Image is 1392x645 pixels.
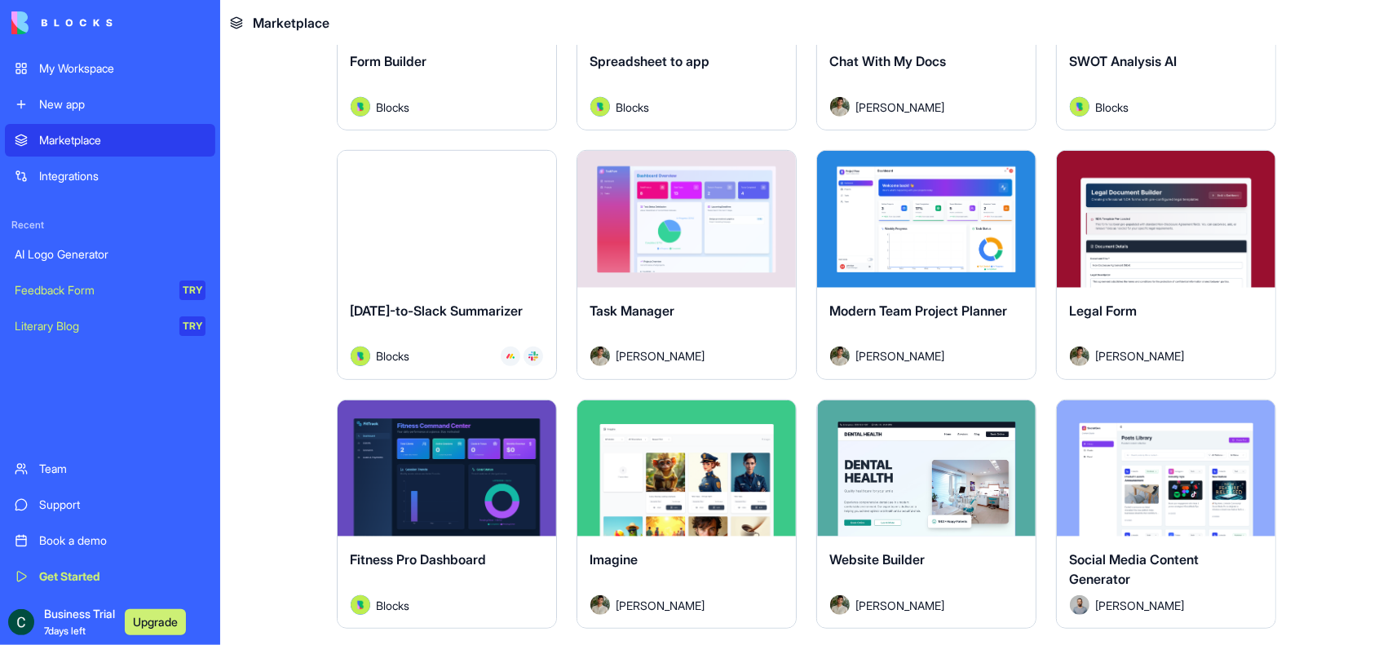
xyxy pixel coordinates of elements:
span: Task Manager [590,303,675,319]
span: SWOT Analysis AI [1070,53,1178,69]
img: Avatar [590,347,610,366]
img: Avatar [1070,347,1089,366]
span: [PERSON_NAME] [856,99,945,116]
span: Blocks [377,597,410,614]
span: Blocks [377,347,410,364]
img: Monday_mgmdm1.svg [506,351,515,361]
div: TRY [179,316,205,336]
div: Support [39,497,205,513]
span: [PERSON_NAME] [616,597,705,614]
div: Team [39,461,205,477]
a: Feedback FormTRY [5,274,215,307]
div: My Workspace [39,60,205,77]
div: AI Logo Generator [15,246,205,263]
a: Literary BlogTRY [5,310,215,342]
a: Book a demo [5,524,215,557]
a: Website BuilderAvatar[PERSON_NAME] [816,400,1036,630]
span: Blocks [616,99,650,116]
span: [PERSON_NAME] [1096,347,1185,364]
a: Social Media Content GeneratorAvatar[PERSON_NAME] [1056,400,1276,630]
div: Literary Blog [15,318,168,334]
a: New app [5,88,215,121]
a: Get Started [5,560,215,593]
a: Legal FormAvatar[PERSON_NAME] [1056,150,1276,380]
a: [DATE]-to-Slack SummarizerAvatarBlocks [337,150,557,380]
div: TRY [179,281,205,300]
img: Avatar [830,347,850,366]
span: Recent [5,219,215,232]
img: Avatar [1070,595,1089,615]
img: Avatar [1070,97,1089,117]
img: Avatar [351,97,370,117]
a: Support [5,488,215,521]
div: Integrations [39,168,205,184]
span: [PERSON_NAME] [616,347,705,364]
span: [PERSON_NAME] [856,597,945,614]
a: ImagineAvatar[PERSON_NAME] [577,400,797,630]
span: Modern Team Project Planner [830,303,1008,319]
div: Book a demo [39,532,205,549]
img: Slack_i955cf.svg [528,351,538,361]
span: [PERSON_NAME] [1096,597,1185,614]
span: Website Builder [830,551,926,568]
a: Task ManagerAvatar[PERSON_NAME] [577,150,797,380]
span: Blocks [377,99,410,116]
img: Avatar [590,595,610,615]
span: Form Builder [351,53,427,69]
span: Social Media Content Generator [1070,551,1200,587]
img: Avatar [351,347,370,366]
span: Blocks [1096,99,1129,116]
img: Avatar [830,595,850,615]
span: Legal Form [1070,303,1138,319]
a: My Workspace [5,52,215,85]
img: Avatar [351,595,370,615]
span: [DATE]-to-Slack Summarizer [351,303,524,319]
span: Imagine [590,551,639,568]
a: Fitness Pro DashboardAvatarBlocks [337,400,557,630]
a: Modern Team Project PlannerAvatar[PERSON_NAME] [816,150,1036,380]
img: ACg8ocJJPdUwLSOoem4tna9yKtp5wDBz2Ku8DOjpd8Lxe9vJz7dCfQ=s96-c [8,609,34,635]
div: Get Started [39,568,205,585]
a: AI Logo Generator [5,238,215,271]
a: Integrations [5,160,215,192]
div: New app [39,96,205,113]
div: Marketplace [39,132,205,148]
a: Marketplace [5,124,215,157]
button: Upgrade [125,609,186,635]
a: Team [5,453,215,485]
img: logo [11,11,113,34]
span: Marketplace [253,13,329,33]
img: Avatar [830,97,850,117]
span: Chat With My Docs [830,53,947,69]
span: Business Trial [44,606,115,638]
img: Avatar [590,97,610,117]
span: Spreadsheet to app [590,53,710,69]
div: Feedback Form [15,282,168,298]
span: 7 days left [44,625,86,637]
span: Fitness Pro Dashboard [351,551,487,568]
span: [PERSON_NAME] [856,347,945,364]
